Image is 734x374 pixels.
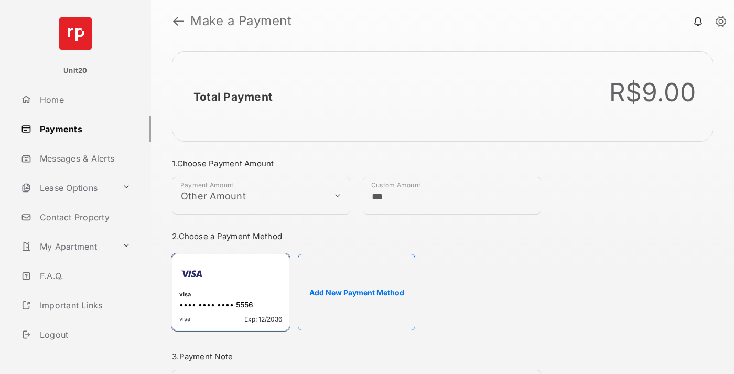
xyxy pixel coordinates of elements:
[172,231,541,241] h3: 2. Choose a Payment Method
[17,175,118,200] a: Lease Options
[63,66,88,76] p: Unit20
[17,234,118,259] a: My Apartment
[17,263,151,288] a: F.A.Q.
[17,146,151,171] a: Messages & Alerts
[298,254,415,330] button: Add New Payment Method
[244,315,282,323] span: Exp: 12/2036
[179,291,282,300] div: visa
[609,77,696,108] div: R$9.00
[17,116,151,142] a: Payments
[172,254,289,330] div: visa•••• •••• •••• 5556visaExp: 12/2036
[179,300,282,311] div: •••• •••• •••• 5556
[190,15,292,27] strong: Make a Payment
[17,205,151,230] a: Contact Property
[172,351,541,361] h3: 3. Payment Note
[59,17,92,50] img: svg+xml;base64,PHN2ZyB4bWxucz0iaHR0cDovL3d3dy53My5vcmcvMjAwMC9zdmciIHdpZHRoPSI2NCIgaGVpZ2h0PSI2NC...
[17,322,151,347] a: Logout
[17,87,151,112] a: Home
[172,158,541,168] h3: 1. Choose Payment Amount
[17,293,135,318] a: Important Links
[179,315,190,323] span: visa
[193,90,273,103] h2: Total Payment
